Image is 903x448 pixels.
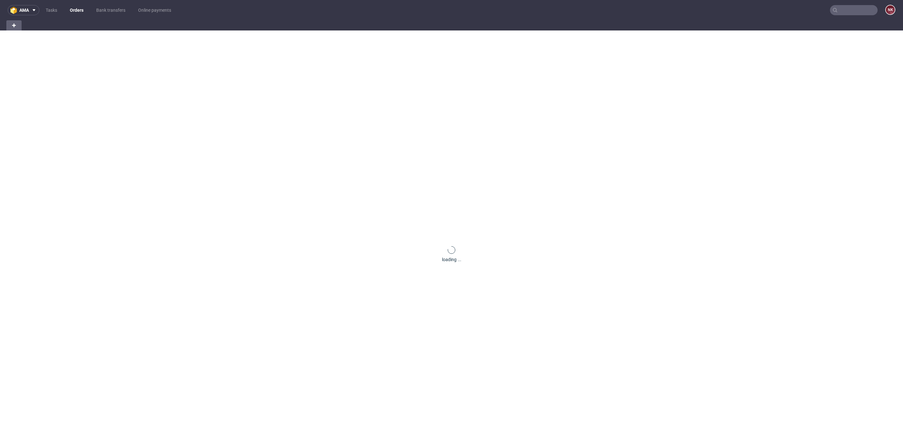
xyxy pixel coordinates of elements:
figcaption: NK [886,5,895,14]
img: logo [10,7,19,14]
a: Online payments [134,5,175,15]
a: Tasks [42,5,61,15]
a: Orders [66,5,87,15]
button: ama [8,5,39,15]
span: ama [19,8,29,12]
a: Bank transfers [92,5,129,15]
div: loading ... [442,256,461,263]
